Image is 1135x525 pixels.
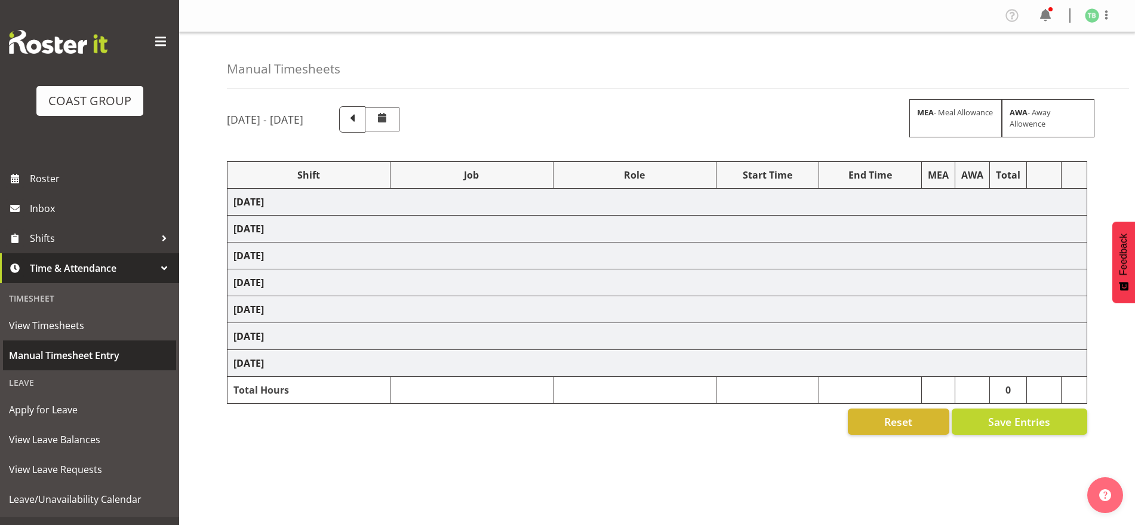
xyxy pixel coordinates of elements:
div: COAST GROUP [48,92,131,110]
span: Leave/Unavailability Calendar [9,490,170,508]
td: [DATE] [227,242,1087,269]
div: - Meal Allowance [909,99,1002,137]
td: [DATE] [227,323,1087,350]
span: Manual Timesheet Entry [9,346,170,364]
span: View Timesheets [9,317,170,334]
td: [DATE] [227,269,1087,296]
a: View Leave Requests [3,455,176,484]
span: Feedback [1118,234,1129,275]
span: View Leave Requests [9,460,170,478]
div: - Away Allowence [1002,99,1094,137]
div: Job [396,168,547,182]
div: Timesheet [3,286,176,311]
strong: MEA [917,107,934,118]
div: Start Time [722,168,813,182]
h5: [DATE] - [DATE] [227,113,303,126]
span: Save Entries [988,414,1050,429]
a: Apply for Leave [3,395,176,425]
div: AWA [961,168,983,182]
td: [DATE] [227,216,1087,242]
img: troy-breitmeyer1155.jpg [1085,8,1099,23]
img: help-xxl-2.png [1099,489,1111,501]
span: Inbox [30,199,173,217]
div: Shift [233,168,384,182]
img: Rosterit website logo [9,30,107,54]
div: Role [559,168,710,182]
span: Shifts [30,229,155,247]
div: Total [996,168,1020,182]
a: Leave/Unavailability Calendar [3,484,176,514]
button: Feedback - Show survey [1112,222,1135,303]
a: Manual Timesheet Entry [3,340,176,370]
strong: AWA [1010,107,1028,118]
td: 0 [990,377,1027,404]
span: Roster [30,170,173,188]
h4: Manual Timesheets [227,62,340,76]
td: [DATE] [227,350,1087,377]
td: Total Hours [227,377,390,404]
div: End Time [825,168,915,182]
div: MEA [928,168,949,182]
span: View Leave Balances [9,431,170,449]
button: Save Entries [952,409,1087,435]
span: Apply for Leave [9,401,170,419]
a: View Leave Balances [3,425,176,455]
span: Reset [884,414,912,429]
td: [DATE] [227,296,1087,323]
span: Time & Attendance [30,259,155,277]
div: Leave [3,370,176,395]
a: View Timesheets [3,311,176,340]
button: Reset [848,409,949,435]
td: [DATE] [227,189,1087,216]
